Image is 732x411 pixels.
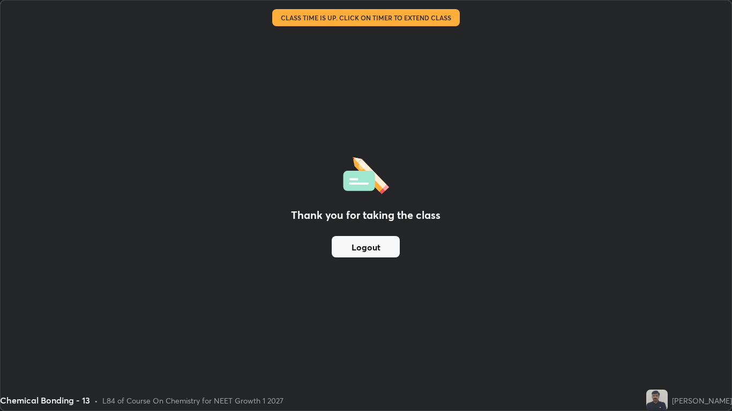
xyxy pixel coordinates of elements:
h2: Thank you for taking the class [291,207,440,223]
button: Logout [332,236,400,257]
div: [PERSON_NAME] [672,395,732,406]
div: • [94,395,98,406]
img: cebc6562cc024a508bd45016ab6f3ab8.jpg [646,390,668,411]
img: offlineFeedback.1438e8b3.svg [343,154,389,194]
div: L84 of Course On Chemistry for NEET Growth 1 2027 [102,395,283,406]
